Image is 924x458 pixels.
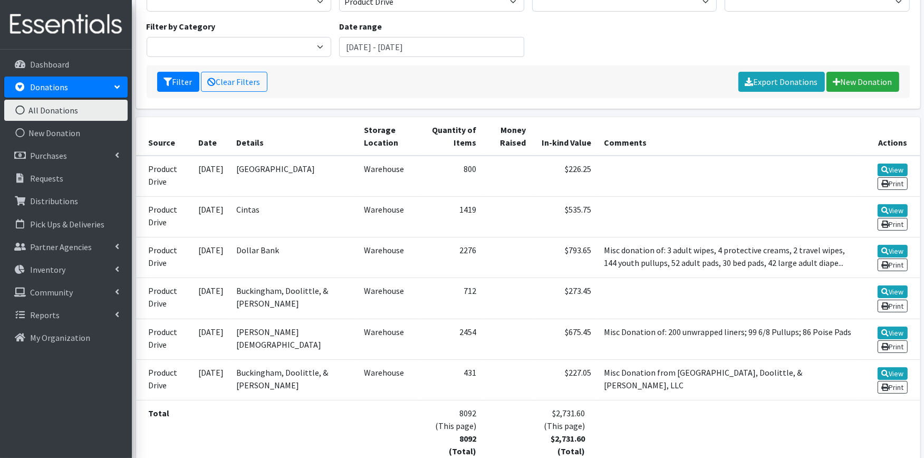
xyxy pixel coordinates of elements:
th: Money Raised [483,117,532,156]
td: Product Drive [136,156,192,197]
p: Requests [30,173,63,184]
th: Actions [859,117,920,156]
td: Product Drive [136,319,192,359]
td: 2276 [421,237,483,278]
a: New Donation [826,72,899,92]
td: [DATE] [192,237,230,278]
td: Warehouse [358,156,422,197]
td: $226.25 [532,156,598,197]
td: Misc Donation of: 200 unwrapped liners; 99 6/8 Pullups; 86 Poise Pads [598,319,859,359]
a: Distributions [4,190,128,212]
td: Buckingham, Doolittle, & [PERSON_NAME] [230,359,357,400]
td: Warehouse [358,278,422,319]
a: View [878,204,908,217]
td: [GEOGRAPHIC_DATA] [230,156,357,197]
a: Print [878,218,908,231]
p: Donations [30,82,68,92]
a: View [878,285,908,298]
td: Warehouse [358,237,422,278]
td: Warehouse [358,359,422,400]
th: Details [230,117,357,156]
strong: $2,731.60 (Total) [551,433,585,456]
a: Dashboard [4,54,128,75]
a: Purchases [4,145,128,166]
a: View [878,327,908,339]
p: Partner Agencies [30,242,92,252]
td: 712 [421,278,483,319]
a: Community [4,282,128,303]
a: View [878,164,908,176]
td: Dollar Bank [230,237,357,278]
p: Community [30,287,73,298]
a: Print [878,381,908,394]
button: Filter [157,72,199,92]
td: Misc donation of: 3 adult wipes, 4 protective creams, 2 travel wipes, 144 youth pullups, 52 adult... [598,237,859,278]
p: Inventory [30,264,65,275]
td: 2454 [421,319,483,359]
a: Requests [4,168,128,189]
a: New Donation [4,122,128,144]
td: Misc Donation from [GEOGRAPHIC_DATA], Doolittle, & [PERSON_NAME], LLC [598,359,859,400]
td: Warehouse [358,196,422,237]
th: Storage Location [358,117,422,156]
label: Filter by Category [147,20,216,33]
img: HumanEssentials [4,7,128,42]
td: $273.45 [532,278,598,319]
strong: 8092 (Total) [449,433,476,456]
td: [DATE] [192,319,230,359]
a: Reports [4,304,128,326]
td: Product Drive [136,278,192,319]
td: [PERSON_NAME][DEMOGRAPHIC_DATA] [230,319,357,359]
td: Product Drive [136,196,192,237]
td: $793.65 [532,237,598,278]
a: View [878,245,908,257]
p: Reports [30,310,60,320]
a: Clear Filters [201,72,267,92]
p: Purchases [30,150,67,161]
th: Source [136,117,192,156]
td: Product Drive [136,359,192,400]
td: [DATE] [192,278,230,319]
td: 800 [421,156,483,197]
a: View [878,367,908,380]
strong: Total [149,408,170,418]
p: My Organization [30,332,90,343]
label: Date range [339,20,382,33]
td: Buckingham, Doolittle, & [PERSON_NAME] [230,278,357,319]
p: Dashboard [30,59,69,70]
td: Cintas [230,196,357,237]
p: Pick Ups & Deliveries [30,219,104,230]
td: 431 [421,359,483,400]
a: Inventory [4,259,128,280]
td: $535.75 [532,196,598,237]
a: Print [878,259,908,271]
a: My Organization [4,327,128,348]
td: 1419 [421,196,483,237]
td: $675.45 [532,319,598,359]
td: Product Drive [136,237,192,278]
p: Distributions [30,196,78,206]
a: Partner Agencies [4,236,128,257]
a: All Donations [4,100,128,121]
th: Quantity of Items [421,117,483,156]
th: In-kind Value [532,117,598,156]
a: Donations [4,77,128,98]
a: Print [878,300,908,312]
td: [DATE] [192,196,230,237]
a: Print [878,340,908,353]
th: Comments [598,117,859,156]
td: [DATE] [192,156,230,197]
a: Print [878,177,908,190]
td: [DATE] [192,359,230,400]
input: January 1, 2011 - December 31, 2011 [339,37,524,57]
td: Warehouse [358,319,422,359]
a: Export Donations [738,72,825,92]
td: $227.05 [532,359,598,400]
th: Date [192,117,230,156]
a: Pick Ups & Deliveries [4,214,128,235]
